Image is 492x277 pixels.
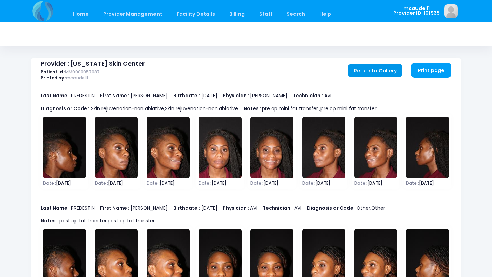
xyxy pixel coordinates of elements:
p: AVI [293,92,331,99]
img: image [302,117,345,178]
p: pre op mini fat transfer ,pre op mini fat transfer [244,105,377,112]
span: [DATE] [302,181,345,185]
img: image [250,117,293,178]
span: mcaudell1 [41,76,88,81]
img: image [199,117,242,178]
b: Physician : [223,92,249,99]
span: MM0000057087 [41,70,100,75]
b: Patient Id : [41,69,65,75]
p: PREDESTIN [41,92,94,99]
span: [DATE] [250,181,293,185]
b: Birthdate : [173,205,200,212]
a: Home [66,6,95,22]
b: First Name : [100,205,129,212]
p: [PERSON_NAME] [100,205,168,212]
p: Other,Other [307,205,385,212]
span: [DATE] [147,181,190,185]
b: Notes : [244,105,261,112]
a: Facility Details [170,6,222,22]
a: Staff [252,6,279,22]
p: AVI [223,205,257,212]
b: Last Name : [41,92,70,99]
p: [PERSON_NAME] [223,92,287,99]
img: image [95,117,138,178]
p: PREDESTIN [41,205,94,212]
b: Notes : [41,217,58,224]
a: Print page [411,63,451,78]
a: Billing [223,6,251,22]
p: Skin rejuvenation-non ablative,Skin rejuvenation-non ablative [41,105,238,112]
span: [DATE] [95,181,138,185]
p: post op fat transfer,post op fat transfer [41,217,154,224]
b: Technician : [263,205,293,212]
span: Date : [302,180,315,186]
p: [DATE] [173,205,217,212]
span: Date : [147,180,160,186]
span: Date : [354,180,367,186]
span: [DATE] [354,181,397,185]
b: Technician : [293,92,323,99]
span: [DATE] [43,181,86,185]
span: Date : [95,180,108,186]
b: Diagnosis or Code : [41,105,90,112]
p: [PERSON_NAME] [100,92,168,99]
img: image [147,117,190,178]
b: Last Name : [41,205,70,212]
span: [DATE] [199,181,242,185]
img: image [354,117,397,178]
img: image [43,117,86,178]
a: Return to Gallery [348,64,402,77]
b: Physician : [223,205,249,212]
span: Date : [250,180,263,186]
span: Date : [406,180,419,186]
b: Birthdate : [173,92,200,99]
b: Diagnosis or Code : [307,205,356,212]
p: AVI [263,205,301,212]
a: Help [313,6,338,22]
span: Provider : [US_STATE] Skin Center [41,60,145,68]
img: image [444,4,458,18]
span: Date : [199,180,211,186]
span: mcaudell1 Provider ID: 101935 [393,6,440,16]
span: Date : [43,180,56,186]
a: Provider Management [96,6,169,22]
img: image [406,117,449,178]
b: Printed by : [41,75,66,81]
b: First Name : [100,92,129,99]
span: [DATE] [406,181,449,185]
p: [DATE] [173,92,217,99]
a: Search [280,6,312,22]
